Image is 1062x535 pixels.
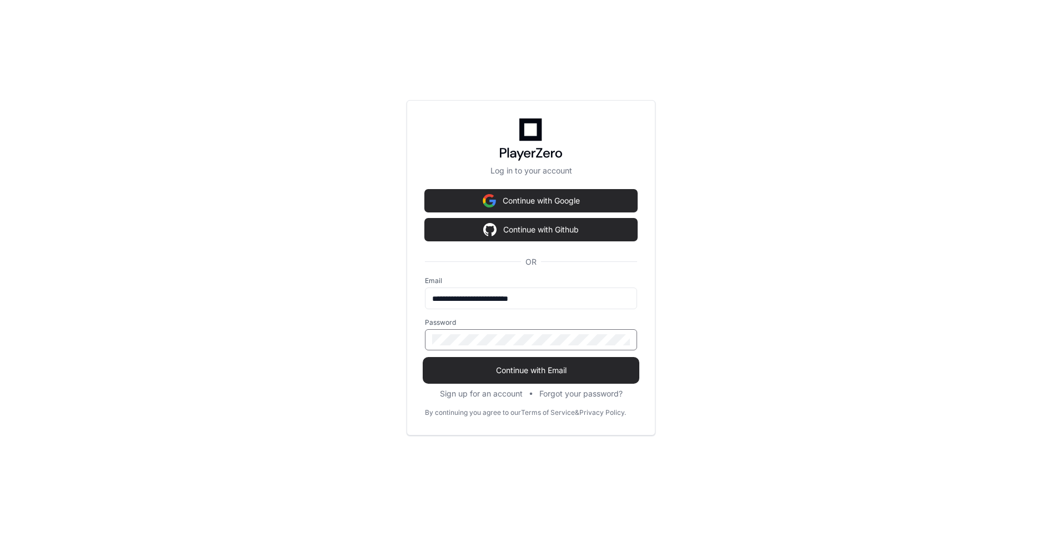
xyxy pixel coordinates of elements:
img: Sign in with google [483,219,497,241]
button: Continue with Github [425,219,637,241]
div: By continuing you agree to our [425,408,521,417]
label: Email [425,276,637,285]
a: Terms of Service [521,408,575,417]
img: Sign in with google [483,190,496,212]
span: OR [521,256,541,267]
button: Continue with Email [425,359,637,382]
p: Log in to your account [425,165,637,176]
span: Continue with Email [425,365,637,376]
button: Sign up for an account [440,388,523,399]
button: Forgot your password? [539,388,623,399]
button: Continue with Google [425,190,637,212]
label: Password [425,318,637,327]
div: & [575,408,579,417]
a: Privacy Policy. [579,408,626,417]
